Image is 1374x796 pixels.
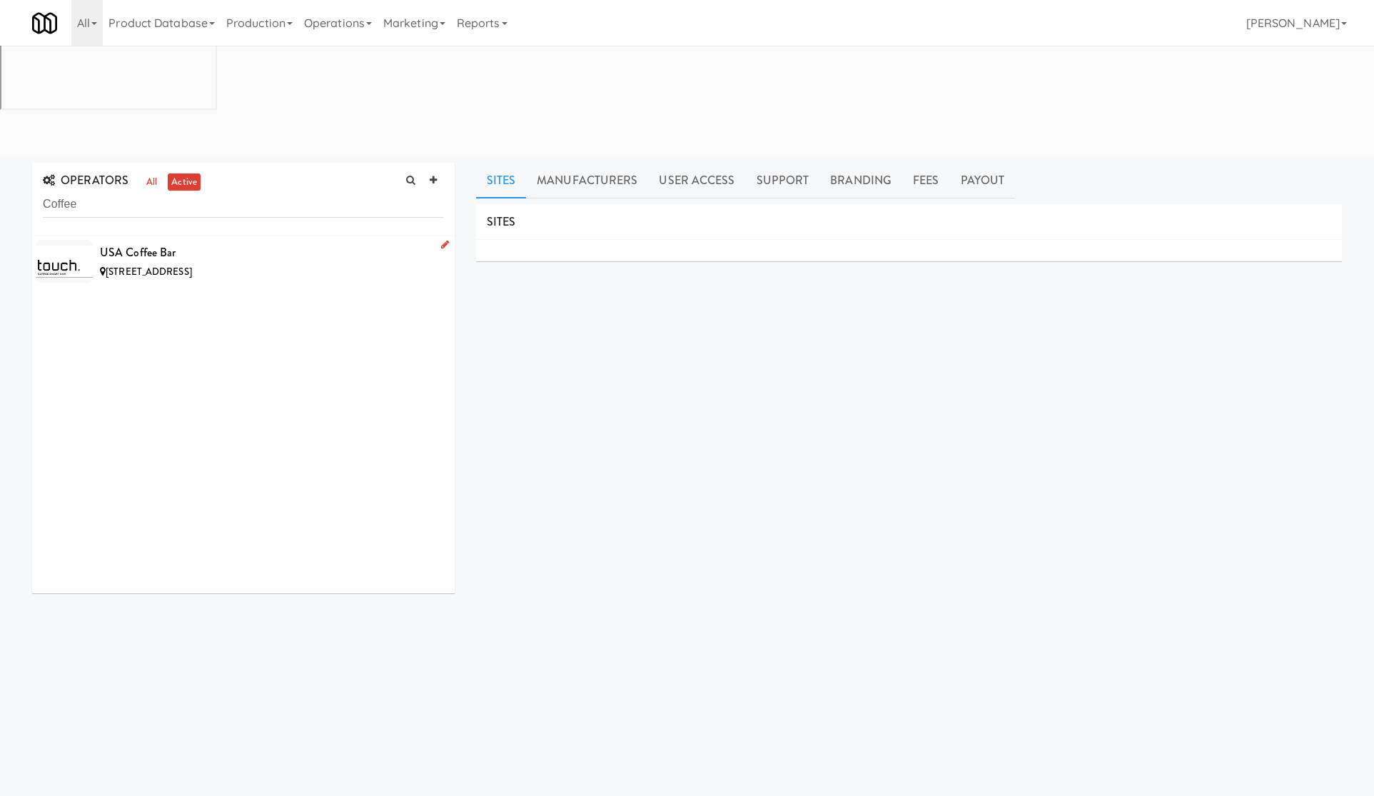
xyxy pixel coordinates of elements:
[746,163,820,198] a: Support
[526,163,648,198] a: Manufacturers
[32,11,57,36] img: Micromart
[487,213,516,230] span: SITES
[648,163,745,198] a: User Access
[100,242,444,263] div: USA Coffee Bar
[476,163,527,198] a: Sites
[902,163,949,198] a: Fees
[168,173,201,191] a: active
[143,173,161,191] a: all
[106,265,192,278] span: [STREET_ADDRESS]
[819,163,902,198] a: Branding
[43,172,128,188] span: OPERATORS
[32,236,455,286] li: USA Coffee Bar[STREET_ADDRESS]
[43,191,444,218] input: Search Operator
[950,163,1016,198] a: Payout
